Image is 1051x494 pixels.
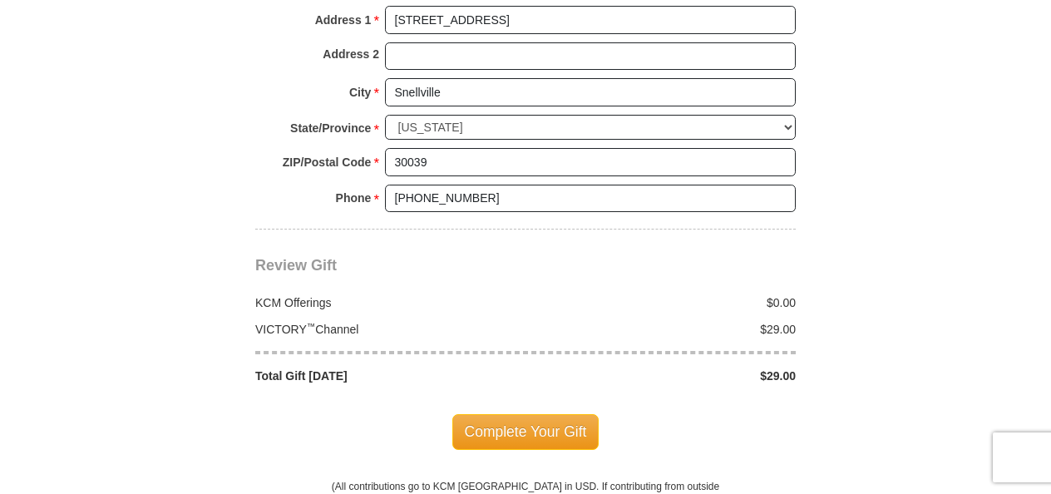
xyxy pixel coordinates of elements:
span: Review Gift [255,257,337,274]
sup: ™ [307,321,316,331]
strong: ZIP/Postal Code [283,151,372,174]
span: Complete Your Gift [452,414,600,449]
div: Total Gift [DATE] [247,368,526,384]
strong: Phone [336,186,372,210]
div: $29.00 [525,368,805,384]
div: VICTORY Channel [247,321,526,338]
div: $29.00 [525,321,805,338]
div: $0.00 [525,294,805,311]
div: KCM Offerings [247,294,526,311]
strong: City [349,81,371,104]
strong: Address 1 [315,8,372,32]
strong: State/Province [290,116,371,140]
strong: Address 2 [323,42,379,66]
